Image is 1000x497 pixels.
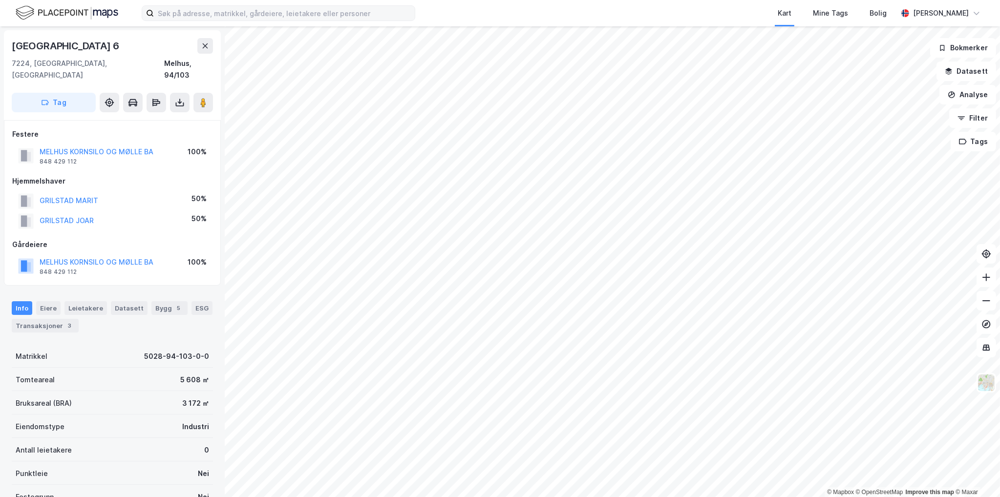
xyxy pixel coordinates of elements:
[951,450,1000,497] iframe: Chat Widget
[939,85,996,104] button: Analyse
[174,303,184,313] div: 5
[65,321,75,331] div: 3
[856,489,903,496] a: OpenStreetMap
[191,213,207,225] div: 50%
[40,268,77,276] div: 848 429 112
[12,319,79,332] div: Transaksjoner
[16,444,72,456] div: Antall leietakere
[198,468,209,479] div: Nei
[180,374,209,386] div: 5 608 ㎡
[154,6,415,21] input: Søk på adresse, matrikkel, gårdeiere, leietakere eller personer
[151,301,188,315] div: Bygg
[111,301,148,315] div: Datasett
[204,444,209,456] div: 0
[36,301,61,315] div: Eiere
[144,351,209,362] div: 5028-94-103-0-0
[12,239,213,250] div: Gårdeiere
[16,4,118,21] img: logo.f888ab2527a4732fd821a326f86c7f29.svg
[949,108,996,128] button: Filter
[16,397,72,409] div: Bruksareal (BRA)
[870,7,887,19] div: Bolig
[951,132,996,151] button: Tags
[182,397,209,409] div: 3 172 ㎡
[16,421,64,433] div: Eiendomstype
[188,146,207,158] div: 100%
[191,301,213,315] div: ESG
[16,351,47,362] div: Matrikkel
[12,301,32,315] div: Info
[164,58,213,81] div: Melhus, 94/103
[906,489,954,496] a: Improve this map
[16,468,48,479] div: Punktleie
[12,128,213,140] div: Festere
[16,374,55,386] div: Tomteareal
[188,256,207,268] div: 100%
[12,38,121,54] div: [GEOGRAPHIC_DATA] 6
[12,58,164,81] div: 7224, [GEOGRAPHIC_DATA], [GEOGRAPHIC_DATA]
[64,301,107,315] div: Leietakere
[778,7,791,19] div: Kart
[913,7,969,19] div: [PERSON_NAME]
[40,158,77,166] div: 848 429 112
[813,7,848,19] div: Mine Tags
[182,421,209,433] div: Industri
[827,489,854,496] a: Mapbox
[191,193,207,205] div: 50%
[936,62,996,81] button: Datasett
[12,93,96,112] button: Tag
[977,373,996,392] img: Z
[12,175,213,187] div: Hjemmelshaver
[930,38,996,58] button: Bokmerker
